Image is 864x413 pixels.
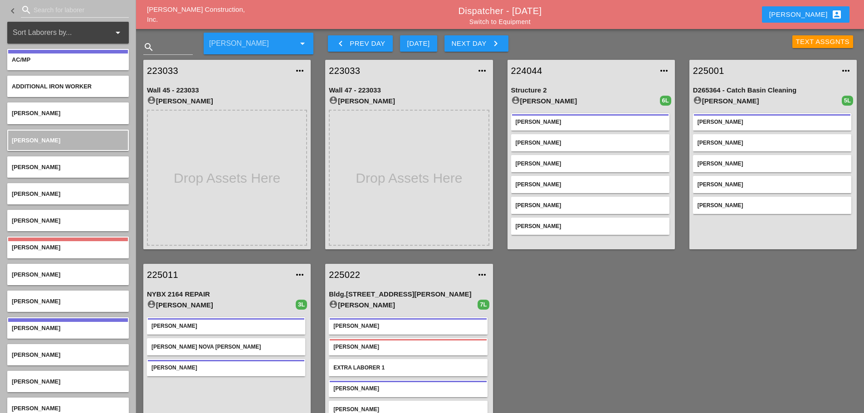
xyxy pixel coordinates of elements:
[335,38,385,49] div: Prev Day
[151,343,301,351] div: [PERSON_NAME] Nova [PERSON_NAME]
[698,180,847,189] div: [PERSON_NAME]
[329,96,489,107] div: [PERSON_NAME]
[516,160,665,168] div: [PERSON_NAME]
[335,38,346,49] i: keyboard_arrow_left
[333,322,483,330] div: [PERSON_NAME]
[329,300,478,311] div: [PERSON_NAME]
[490,38,501,49] i: keyboard_arrow_right
[511,64,653,78] a: 224044
[12,244,60,251] span: [PERSON_NAME]
[112,27,123,38] i: arrow_drop_down
[516,118,665,126] div: [PERSON_NAME]
[516,139,665,147] div: [PERSON_NAME]
[693,96,842,107] div: [PERSON_NAME]
[12,271,60,278] span: [PERSON_NAME]
[333,343,483,351] div: [PERSON_NAME]
[329,85,489,96] div: Wall 47 - 223033
[407,39,430,49] div: [DATE]
[328,35,392,52] button: Prev Day
[452,38,501,49] div: Next Day
[511,96,520,105] i: account_circle
[698,160,847,168] div: [PERSON_NAME]
[459,6,542,16] a: Dispatcher - [DATE]
[151,322,301,330] div: [PERSON_NAME]
[329,300,338,309] i: account_circle
[329,289,489,300] div: Bldg.[STREET_ADDRESS][PERSON_NAME]
[12,137,60,144] span: [PERSON_NAME]
[21,5,32,15] i: search
[329,96,338,105] i: account_circle
[147,5,245,24] a: [PERSON_NAME] Construction, Inc.
[511,85,671,96] div: Structure 2
[831,9,842,20] i: account_box
[7,5,18,16] i: keyboard_arrow_left
[842,96,853,106] div: 5L
[147,300,296,311] div: [PERSON_NAME]
[147,85,307,96] div: Wall 45 - 223033
[792,35,854,48] button: Text Assgnts
[477,269,488,280] i: more_horiz
[698,118,847,126] div: [PERSON_NAME]
[469,18,531,25] a: Switch to Equipment
[516,180,665,189] div: [PERSON_NAME]
[12,56,30,63] span: AC/MP
[511,96,660,107] div: [PERSON_NAME]
[693,96,702,105] i: account_circle
[147,289,307,300] div: NYBX 2164 REPAIR
[516,201,665,209] div: [PERSON_NAME]
[762,6,849,23] button: [PERSON_NAME]
[297,38,308,49] i: arrow_drop_down
[12,164,60,170] span: [PERSON_NAME]
[329,64,471,78] a: 223033
[516,222,665,230] div: [PERSON_NAME]
[147,64,289,78] a: 223033
[698,201,847,209] div: [PERSON_NAME]
[34,3,116,17] input: Search for laborer
[333,364,483,372] div: Extra Laborer 1
[12,217,60,224] span: [PERSON_NAME]
[12,351,60,358] span: [PERSON_NAME]
[296,300,307,310] div: 3L
[477,65,488,76] i: more_horiz
[693,64,835,78] a: 225001
[840,65,851,76] i: more_horiz
[329,268,471,282] a: 225022
[12,325,60,331] span: [PERSON_NAME]
[143,42,154,53] i: search
[796,37,850,47] div: Text Assgnts
[147,96,156,105] i: account_circle
[294,65,305,76] i: more_horiz
[660,96,671,106] div: 6L
[478,300,489,310] div: 7L
[12,405,60,412] span: [PERSON_NAME]
[693,85,853,96] div: D265364 - Catch Basin Cleaning
[147,300,156,309] i: account_circle
[12,110,60,117] span: [PERSON_NAME]
[151,364,301,372] div: [PERSON_NAME]
[12,190,60,197] span: [PERSON_NAME]
[147,268,289,282] a: 225011
[147,96,307,107] div: [PERSON_NAME]
[12,83,92,90] span: Additional Iron Worker
[12,378,60,385] span: [PERSON_NAME]
[659,65,669,76] i: more_horiz
[769,9,842,20] div: [PERSON_NAME]
[294,269,305,280] i: more_horiz
[333,384,483,393] div: [PERSON_NAME]
[698,139,847,147] div: [PERSON_NAME]
[400,35,437,52] button: [DATE]
[444,35,508,52] button: Next Day
[12,298,60,305] span: [PERSON_NAME]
